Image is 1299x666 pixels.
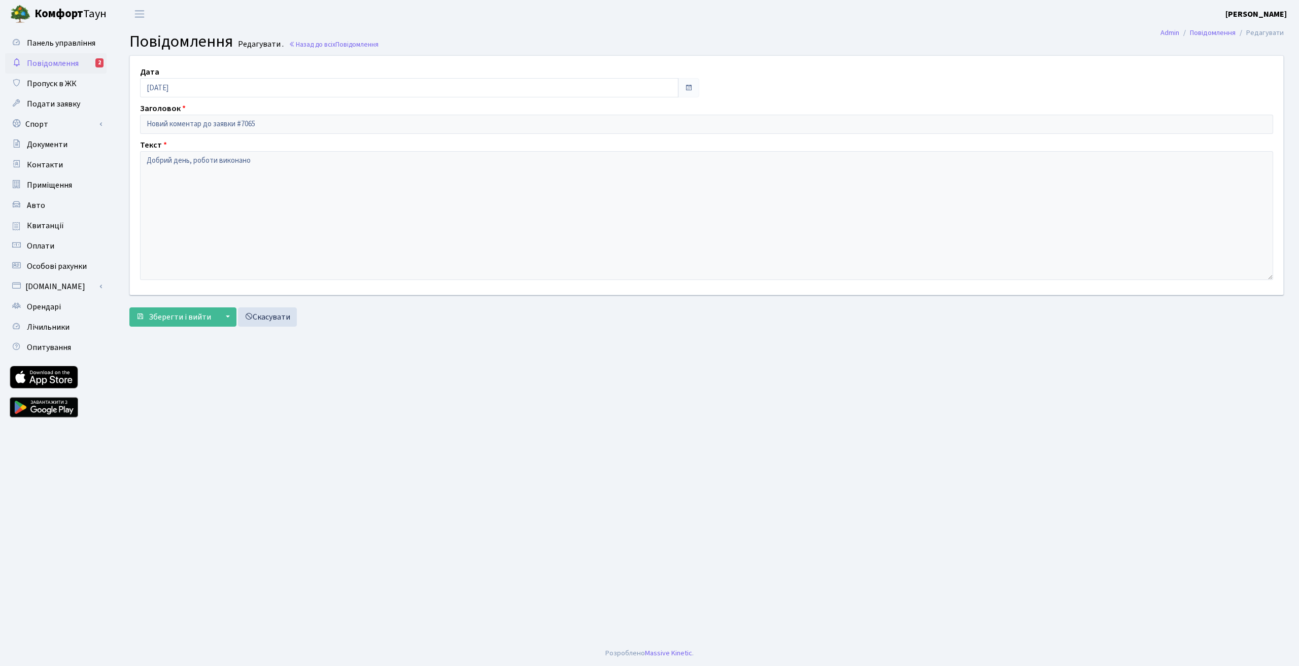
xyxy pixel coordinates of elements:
[1225,8,1287,20] a: [PERSON_NAME]
[5,337,107,358] a: Опитування
[289,40,379,49] a: Назад до всіхПовідомлення
[35,6,107,23] span: Таун
[1190,27,1236,38] a: Повідомлення
[5,175,107,195] a: Приміщення
[27,220,64,231] span: Квитанції
[5,236,107,256] a: Оплати
[27,58,79,69] span: Повідомлення
[5,276,107,297] a: [DOMAIN_NAME]
[5,53,107,74] a: Повідомлення2
[335,40,379,49] span: Повідомлення
[5,317,107,337] a: Лічильники
[95,58,104,67] div: 2
[1225,9,1287,20] b: [PERSON_NAME]
[140,66,159,78] label: Дата
[5,94,107,114] a: Подати заявку
[1160,27,1179,38] a: Admin
[27,261,87,272] span: Особові рахунки
[127,6,152,22] button: Переключити навігацію
[27,98,80,110] span: Подати заявку
[1236,27,1284,39] li: Редагувати
[149,311,211,323] span: Зберегти і вийти
[5,74,107,94] a: Пропуск в ЖК
[5,155,107,175] a: Контакти
[605,648,694,659] div: Розроблено .
[27,38,95,49] span: Панель управління
[140,139,167,151] label: Текст
[236,40,284,49] small: Редагувати .
[27,139,67,150] span: Документи
[1145,22,1299,44] nav: breadcrumb
[27,240,54,252] span: Оплати
[140,102,186,115] label: Заголовок
[5,134,107,155] a: Документи
[5,256,107,276] a: Особові рахунки
[10,4,30,24] img: logo.png
[5,297,107,317] a: Орендарі
[35,6,83,22] b: Комфорт
[645,648,692,658] a: Massive Kinetic
[27,322,70,333] span: Лічильники
[5,33,107,53] a: Панель управління
[27,301,61,312] span: Орендарі
[238,307,297,327] a: Скасувати
[129,30,233,53] span: Повідомлення
[27,78,77,89] span: Пропуск в ЖК
[27,180,72,191] span: Приміщення
[27,159,63,170] span: Контакти
[140,151,1273,280] textarea: Добрий день, роботи виконано
[27,200,45,211] span: Авто
[27,342,71,353] span: Опитування
[5,195,107,216] a: Авто
[129,307,218,327] button: Зберегти і вийти
[5,114,107,134] a: Спорт
[5,216,107,236] a: Квитанції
